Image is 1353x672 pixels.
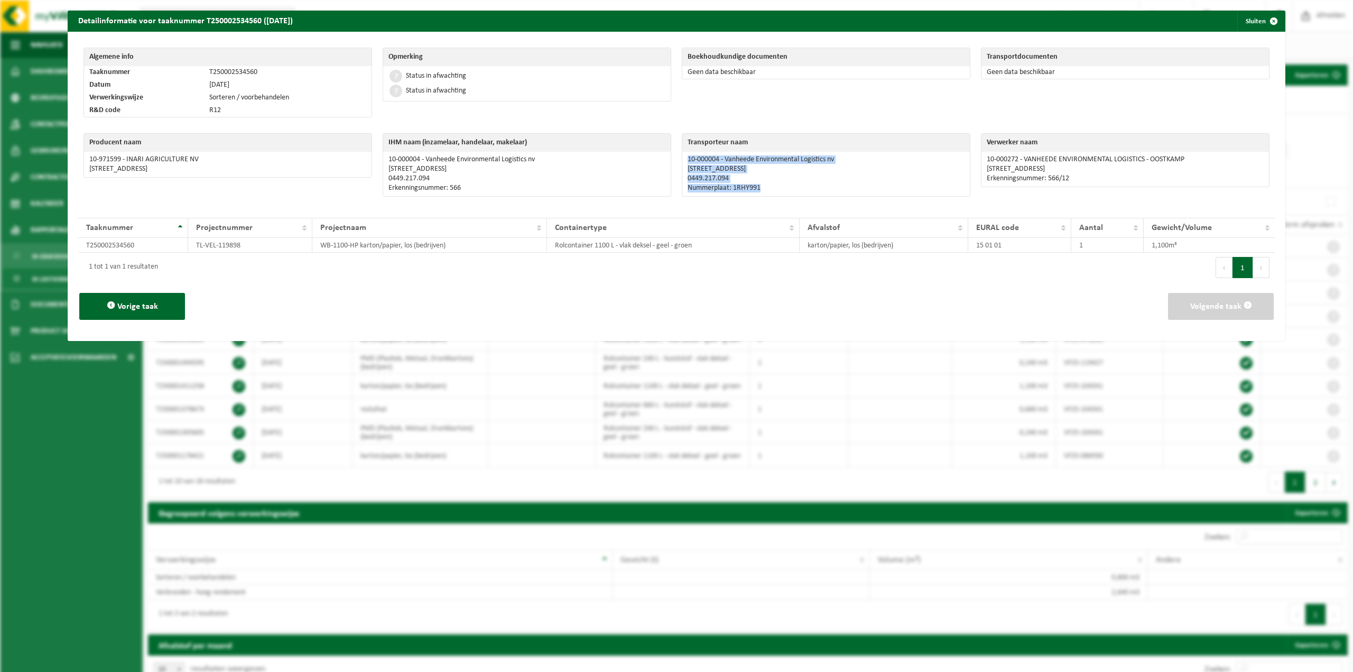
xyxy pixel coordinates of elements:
[688,155,965,164] p: 10-000004 - Vanheede Environmental Logistics nv
[682,66,970,79] td: Geen data beschikbaar
[84,91,204,104] td: Verwerkingswijze
[688,165,965,173] p: [STREET_ADDRESS]
[1253,257,1269,278] button: Next
[808,224,840,232] span: Afvalstof
[987,165,1264,173] p: [STREET_ADDRESS]
[1144,238,1275,253] td: 1,100m³
[188,238,312,253] td: TL-VEL-119898
[547,238,800,253] td: Rolcontainer 1100 L - vlak deksel - geel - groen
[682,134,970,152] th: Transporteur naam
[1071,238,1144,253] td: 1
[84,66,204,79] td: Taaknummer
[383,134,671,152] th: IHM naam (inzamelaar, handelaar, makelaar)
[79,293,185,320] button: Vorige taak
[800,238,969,253] td: karton/papier, los (bedrijven)
[1190,302,1241,311] span: Volgende taak
[388,184,665,192] p: Erkenningsnummer: 566
[406,72,466,80] div: Status in afwachting
[976,224,1019,232] span: EURAL code
[78,238,188,253] td: T250002534560
[89,155,366,164] p: 10-971599 - INARI AGRICULTURE NV
[555,224,607,232] span: Containertype
[987,174,1264,183] p: Erkenningsnummer: 566/12
[204,66,372,79] td: T250002534560
[682,48,970,66] th: Boekhoudkundige documenten
[388,165,665,173] p: [STREET_ADDRESS]
[84,79,204,91] td: Datum
[1152,224,1212,232] span: Gewicht/Volume
[1216,257,1232,278] button: Previous
[1079,224,1103,232] span: Aantal
[320,224,366,232] span: Projectnaam
[688,174,965,183] p: 0449.217.094
[388,174,665,183] p: 0449.217.094
[383,48,671,66] th: Opmerking
[204,79,372,91] td: [DATE]
[84,258,158,277] div: 1 tot 1 van 1 resultaten
[84,134,372,152] th: Producent naam
[388,155,665,164] p: 10-000004 - Vanheede Environmental Logistics nv
[68,11,303,31] h2: Detailinformatie voor taaknummer T250002534560 ([DATE])
[1232,257,1253,278] button: 1
[1237,11,1284,32] button: Sluiten
[204,104,372,117] td: R12
[84,104,204,117] td: R&D code
[981,134,1269,152] th: Verwerker naam
[981,48,1236,66] th: Transportdocumenten
[86,224,133,232] span: Taaknummer
[688,184,965,192] p: Nummerplaat: 1RHY991
[196,224,253,232] span: Projectnummer
[406,87,466,95] div: Status in afwachting
[117,302,158,311] span: Vorige taak
[84,48,372,66] th: Algemene info
[1168,293,1274,320] button: Volgende taak
[204,91,372,104] td: Sorteren / voorbehandelen
[89,165,366,173] p: [STREET_ADDRESS]
[981,66,1269,79] td: Geen data beschikbaar
[968,238,1071,253] td: 15 01 01
[987,155,1264,164] p: 10-000272 - VANHEEDE ENVIRONMENTAL LOGISTICS - OOSTKAMP
[312,238,546,253] td: WB-1100-HP karton/papier, los (bedrijven)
